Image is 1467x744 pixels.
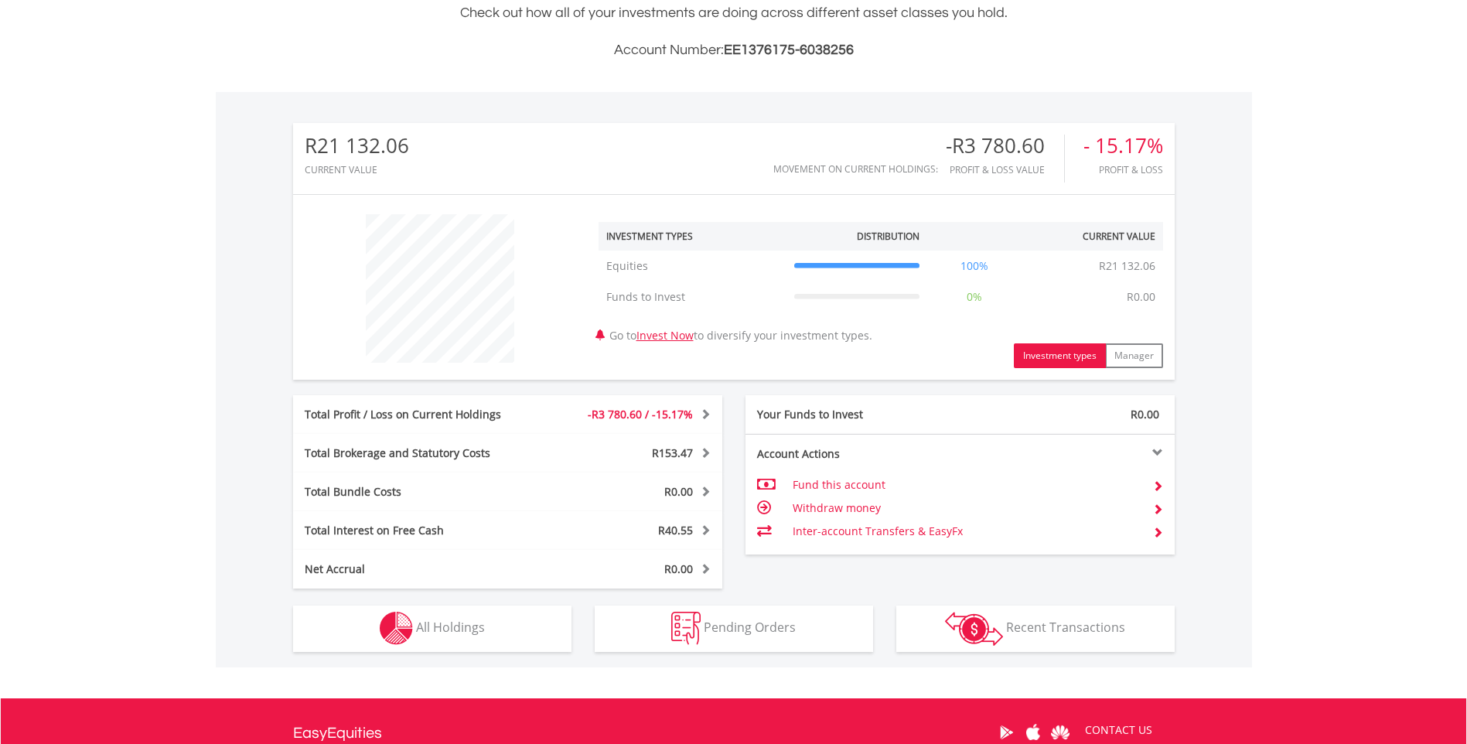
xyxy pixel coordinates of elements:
[793,497,1140,520] td: Withdraw money
[745,407,960,422] div: Your Funds to Invest
[1014,343,1106,368] button: Investment types
[773,164,938,174] div: Movement on Current Holdings:
[927,251,1022,282] td: 100%
[595,606,873,652] button: Pending Orders
[857,230,919,243] div: Distribution
[671,612,701,645] img: pending_instructions-wht.png
[664,561,693,576] span: R0.00
[293,561,544,577] div: Net Accrual
[793,473,1140,497] td: Fund this account
[293,39,1175,61] h3: Account Number:
[1083,165,1163,175] div: Profit & Loss
[927,282,1022,312] td: 0%
[636,328,694,343] a: Invest Now
[416,619,485,636] span: All Holdings
[305,135,409,157] div: R21 132.06
[599,282,786,312] td: Funds to Invest
[1119,282,1163,312] td: R0.00
[704,619,796,636] span: Pending Orders
[293,445,544,461] div: Total Brokerage and Statutory Costs
[293,2,1175,61] div: Check out how all of your investments are doing across different asset classes you hold.
[293,484,544,500] div: Total Bundle Costs
[896,606,1175,652] button: Recent Transactions
[724,43,854,57] span: EE1376175-6038256
[1022,222,1163,251] th: Current Value
[599,251,786,282] td: Equities
[945,612,1003,646] img: transactions-zar-wht.png
[658,523,693,538] span: R40.55
[380,612,413,645] img: holdings-wht.png
[652,445,693,460] span: R153.47
[946,165,1064,175] div: Profit & Loss Value
[305,165,409,175] div: CURRENT VALUE
[946,135,1064,157] div: -R3 780.60
[1006,619,1125,636] span: Recent Transactions
[293,606,571,652] button: All Holdings
[745,446,960,462] div: Account Actions
[793,520,1140,543] td: Inter-account Transfers & EasyFx
[587,206,1175,368] div: Go to to diversify your investment types.
[588,407,693,421] span: -R3 780.60 / -15.17%
[599,222,786,251] th: Investment Types
[293,523,544,538] div: Total Interest on Free Cash
[1083,135,1163,157] div: - 15.17%
[1131,407,1159,421] span: R0.00
[293,407,544,422] div: Total Profit / Loss on Current Holdings
[1105,343,1163,368] button: Manager
[664,484,693,499] span: R0.00
[1091,251,1163,282] td: R21 132.06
